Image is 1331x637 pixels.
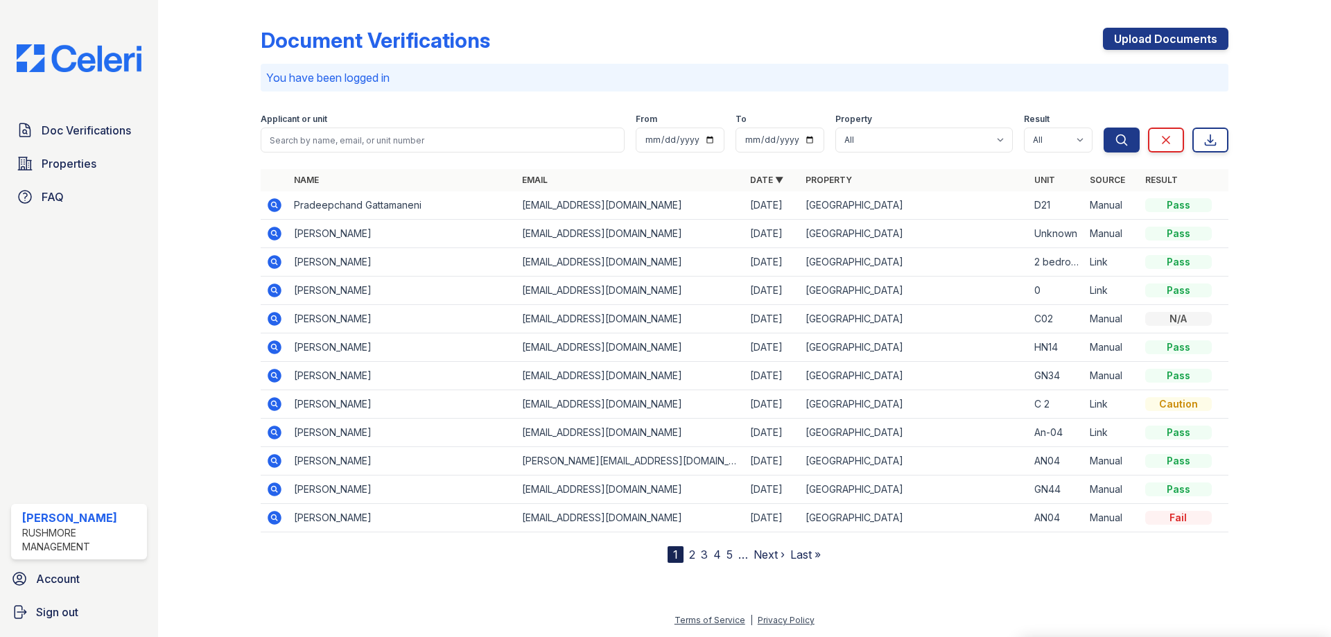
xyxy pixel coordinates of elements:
td: [DATE] [745,333,800,362]
a: FAQ [11,183,147,211]
td: [EMAIL_ADDRESS][DOMAIN_NAME] [516,248,745,277]
div: Pass [1145,198,1212,212]
td: [EMAIL_ADDRESS][DOMAIN_NAME] [516,305,745,333]
label: From [636,114,657,125]
td: [GEOGRAPHIC_DATA] [800,447,1028,475]
td: [DATE] [745,504,800,532]
td: [PERSON_NAME] [288,362,516,390]
td: [EMAIL_ADDRESS][DOMAIN_NAME] [516,504,745,532]
td: [EMAIL_ADDRESS][DOMAIN_NAME] [516,362,745,390]
td: [GEOGRAPHIC_DATA] [800,390,1028,419]
a: Property [806,175,852,185]
td: Manual [1084,504,1140,532]
td: Manual [1084,475,1140,504]
td: [GEOGRAPHIC_DATA] [800,191,1028,220]
td: [GEOGRAPHIC_DATA] [800,475,1028,504]
div: N/A [1145,312,1212,326]
a: Unit [1034,175,1055,185]
td: Unknown [1029,220,1084,248]
div: Pass [1145,255,1212,269]
a: Terms of Service [675,615,745,625]
td: [PERSON_NAME] [288,248,516,277]
a: 2 [689,548,695,561]
div: | [750,615,753,625]
td: [GEOGRAPHIC_DATA] [800,220,1028,248]
td: [EMAIL_ADDRESS][DOMAIN_NAME] [516,419,745,447]
a: 4 [713,548,721,561]
td: HN14 [1029,333,1084,362]
td: [GEOGRAPHIC_DATA] [800,305,1028,333]
div: Fail [1145,511,1212,525]
td: [DATE] [745,447,800,475]
a: 5 [727,548,733,561]
td: Manual [1084,191,1140,220]
span: Doc Verifications [42,122,131,139]
td: Manual [1084,220,1140,248]
div: Pass [1145,482,1212,496]
div: Pass [1145,369,1212,383]
td: [GEOGRAPHIC_DATA] [800,333,1028,362]
label: Applicant or unit [261,114,327,125]
div: Rushmore Management [22,526,141,554]
td: [PERSON_NAME][EMAIL_ADDRESS][DOMAIN_NAME] [516,447,745,475]
label: Property [835,114,872,125]
a: Properties [11,150,147,177]
div: Pass [1145,227,1212,241]
td: [PERSON_NAME] [288,504,516,532]
p: You have been logged in [266,69,1223,86]
td: GN34 [1029,362,1084,390]
td: [DATE] [745,475,800,504]
td: GN44 [1029,475,1084,504]
td: Pradeepchand Gattamaneni [288,191,516,220]
td: [GEOGRAPHIC_DATA] [800,362,1028,390]
td: [PERSON_NAME] [288,419,516,447]
span: Account [36,570,80,587]
td: [GEOGRAPHIC_DATA] [800,504,1028,532]
span: … [738,546,748,563]
label: To [736,114,747,125]
div: Pass [1145,283,1212,297]
td: [EMAIL_ADDRESS][DOMAIN_NAME] [516,220,745,248]
td: [EMAIL_ADDRESS][DOMAIN_NAME] [516,390,745,419]
span: Properties [42,155,96,172]
td: An-04 [1029,419,1084,447]
a: Doc Verifications [11,116,147,144]
td: C 2 [1029,390,1084,419]
td: Manual [1084,447,1140,475]
td: [EMAIL_ADDRESS][DOMAIN_NAME] [516,333,745,362]
td: D21 [1029,191,1084,220]
td: AN04 [1029,447,1084,475]
a: Result [1145,175,1178,185]
a: Last » [790,548,821,561]
td: 2 bedrooms [1029,248,1084,277]
td: [DATE] [745,305,800,333]
td: AN04 [1029,504,1084,532]
div: Caution [1145,397,1212,411]
img: CE_Logo_Blue-a8612792a0a2168367f1c8372b55b34899dd931a85d93a1a3d3e32e68fde9ad4.png [6,44,153,72]
a: Privacy Policy [758,615,815,625]
div: Pass [1145,340,1212,354]
td: Link [1084,248,1140,277]
a: Email [522,175,548,185]
td: Manual [1084,362,1140,390]
td: [PERSON_NAME] [288,475,516,504]
div: Pass [1145,454,1212,468]
label: Result [1024,114,1050,125]
td: Manual [1084,333,1140,362]
td: [GEOGRAPHIC_DATA] [800,277,1028,305]
a: 3 [701,548,708,561]
span: FAQ [42,189,64,205]
td: [GEOGRAPHIC_DATA] [800,248,1028,277]
a: Date ▼ [750,175,783,185]
td: [DATE] [745,191,800,220]
a: Sign out [6,598,153,626]
td: Link [1084,419,1140,447]
td: [DATE] [745,277,800,305]
td: [PERSON_NAME] [288,447,516,475]
a: Account [6,565,153,593]
td: C02 [1029,305,1084,333]
td: [DATE] [745,220,800,248]
td: Link [1084,390,1140,419]
a: Source [1090,175,1125,185]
